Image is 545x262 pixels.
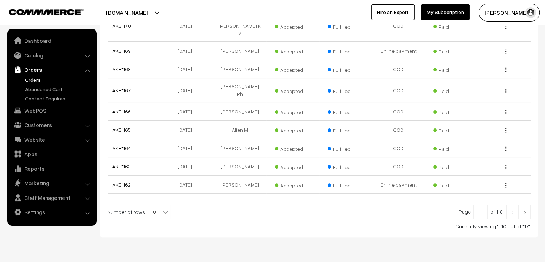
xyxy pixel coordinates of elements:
img: Menu [505,89,506,93]
td: [DATE] [161,121,214,139]
span: Fulfilled [328,21,363,31]
a: Catalog [9,49,94,62]
a: #KB1170 [112,23,131,29]
img: COMMMERCE [9,9,84,15]
img: Menu [505,146,506,151]
a: Hire an Expert [371,4,415,20]
button: [DOMAIN_NAME] [81,4,173,22]
td: COD [372,157,425,176]
a: My Subscription [421,4,470,20]
a: Settings [9,206,94,219]
a: Abandoned Cart [23,85,94,93]
a: Orders [23,76,94,84]
td: [DATE] [161,176,214,194]
img: website_grey.svg [11,19,17,24]
a: #KB1166 [112,108,131,114]
img: tab_domain_overview_orange.svg [19,42,25,47]
a: WebPOS [9,104,94,117]
span: Accepted [275,46,311,55]
span: Fulfilled [328,85,363,95]
td: [DATE] [161,78,214,102]
img: Menu [505,183,506,188]
span: Accepted [275,64,311,74]
a: Dashboard [9,34,94,47]
td: [PERSON_NAME] [214,102,267,121]
a: #KB1167 [112,87,131,93]
span: Paid [433,64,469,74]
span: Accepted [275,21,311,31]
a: Contact Enquires [23,95,94,102]
a: Website [9,133,94,146]
a: Marketing [9,177,94,190]
div: Currently viewing 1-10 out of 1171 [107,223,531,230]
img: Menu [505,49,506,54]
div: Keywords by Traffic [79,42,121,47]
img: Menu [505,24,506,29]
span: Fulfilled [328,125,363,134]
span: Paid [433,85,469,95]
a: #KB1162 [112,182,131,188]
span: Paid [433,180,469,189]
span: Paid [433,125,469,134]
td: Alien M [214,121,267,139]
div: Domain Overview [27,42,64,47]
span: Fulfilled [328,162,363,171]
td: [PERSON_NAME] [214,157,267,176]
span: Accepted [275,162,311,171]
img: user [525,7,536,18]
td: Fathimath [PERSON_NAME] K V [214,10,267,42]
span: Number of rows [107,208,145,216]
span: Page [459,209,471,215]
span: Accepted [275,107,311,116]
span: Paid [433,162,469,171]
td: [PERSON_NAME] [214,60,267,78]
img: tab_keywords_by_traffic_grey.svg [71,42,77,47]
a: Orders [9,63,94,76]
td: COD [372,60,425,78]
span: Paid [433,143,469,153]
a: #KB1168 [112,66,131,72]
span: Paid [433,107,469,116]
span: of 118 [490,209,503,215]
img: Menu [505,128,506,133]
span: Paid [433,21,469,31]
a: #KB1169 [112,48,131,54]
img: Menu [505,110,506,114]
img: Left [509,210,516,215]
td: [PERSON_NAME] Ph [214,78,267,102]
td: [DATE] [161,42,214,60]
span: Accepted [275,125,311,134]
td: [PERSON_NAME] [214,42,267,60]
td: [DATE] [161,102,214,121]
a: Customers [9,118,94,131]
span: Fulfilled [328,143,363,153]
span: 10 [149,205,170,219]
td: [DATE] [161,10,214,42]
span: Fulfilled [328,107,363,116]
td: [PERSON_NAME] [214,139,267,157]
a: Reports [9,162,94,175]
td: Online payment [372,42,425,60]
span: Fulfilled [328,180,363,189]
a: #KB1165 [112,127,131,133]
a: #KB1164 [112,145,131,151]
a: Apps [9,148,94,160]
span: Accepted [275,143,311,153]
img: Right [521,210,528,215]
span: 10 [149,205,170,219]
span: Fulfilled [328,46,363,55]
td: COD [372,78,425,102]
a: #KB1163 [112,163,131,169]
div: v 4.0.25 [20,11,35,17]
td: COD [372,102,425,121]
img: logo_orange.svg [11,11,17,17]
td: [DATE] [161,157,214,176]
a: COMMMERCE [9,7,72,16]
img: Menu [505,165,506,169]
td: COD [372,10,425,42]
button: [PERSON_NAME]… [479,4,540,22]
img: Menu [505,67,506,72]
span: Accepted [275,180,311,189]
div: Domain: [DOMAIN_NAME] [19,19,79,24]
td: Online payment [372,176,425,194]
